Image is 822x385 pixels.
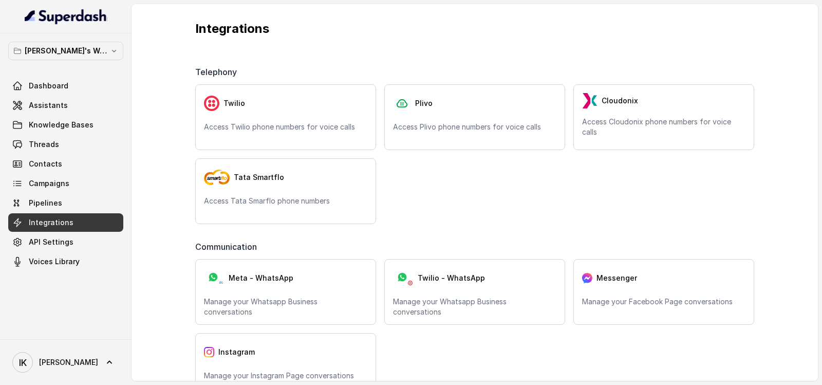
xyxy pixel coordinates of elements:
a: [PERSON_NAME] [8,348,123,377]
a: Integrations [8,213,123,232]
a: Campaigns [8,174,123,193]
span: Instagram [218,347,255,357]
span: Communication [195,241,261,253]
span: Knowledge Bases [29,120,94,130]
span: Tata Smartflo [234,172,284,182]
a: Contacts [8,155,123,173]
p: Manage your Facebook Page conversations [582,297,745,307]
img: plivo.d3d850b57a745af99832d897a96997ac.svg [393,96,411,112]
a: Dashboard [8,77,123,95]
span: Twilio [223,98,245,108]
span: Assistants [29,100,68,111]
img: instagram.04eb0078a085f83fc525.png [204,347,214,357]
a: Assistants [8,96,123,115]
p: Access Cloudonix phone numbers for voice calls [582,117,745,137]
img: light.svg [25,8,107,25]
img: twilio.7c09a4f4c219fa09ad352260b0a8157b.svg [204,96,219,111]
span: Telephony [195,66,241,78]
a: API Settings [8,233,123,251]
span: API Settings [29,237,73,247]
span: Contacts [29,159,62,169]
span: Meta - WhatsApp [229,273,293,283]
span: Voices Library [29,256,80,267]
button: [PERSON_NAME]'s Workspace [8,42,123,60]
span: Twilio - WhatsApp [418,273,485,283]
span: Messenger [596,273,637,283]
a: Voices Library [8,252,123,271]
img: messenger.2e14a0163066c29f9ca216c7989aa592.svg [582,273,592,283]
p: Access Tata Smarflo phone numbers [204,196,367,206]
a: Pipelines [8,194,123,212]
span: Integrations [29,217,73,228]
span: Campaigns [29,178,69,189]
span: Threads [29,139,59,150]
p: Access Plivo phone numbers for voice calls [393,122,556,132]
img: tata-smart-flo.8a5748c556e2c421f70c.png [204,170,230,185]
p: Manage your Whatsapp Business conversations [204,297,367,317]
text: IK [19,357,27,368]
span: Pipelines [29,198,62,208]
p: Access Twilio phone numbers for voice calls [204,122,367,132]
p: [PERSON_NAME]'s Workspace [25,45,107,57]
span: Dashboard [29,81,68,91]
img: LzEnlUgADIwsuYwsTIxNLkxQDEyBEgDTDZAMjs1Qgy9jUyMTMxBzEB8uASKBKLgDqFxF08kI1lQAAAABJRU5ErkJggg== [582,93,597,108]
a: Knowledge Bases [8,116,123,134]
p: Integrations [195,21,754,37]
a: Threads [8,135,123,154]
span: Plivo [415,98,433,108]
span: Cloudonix [602,96,638,106]
p: Manage your Instagram Page conversations [204,371,367,381]
span: [PERSON_NAME] [39,357,98,368]
p: Manage your Whatsapp Business conversations [393,297,556,317]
